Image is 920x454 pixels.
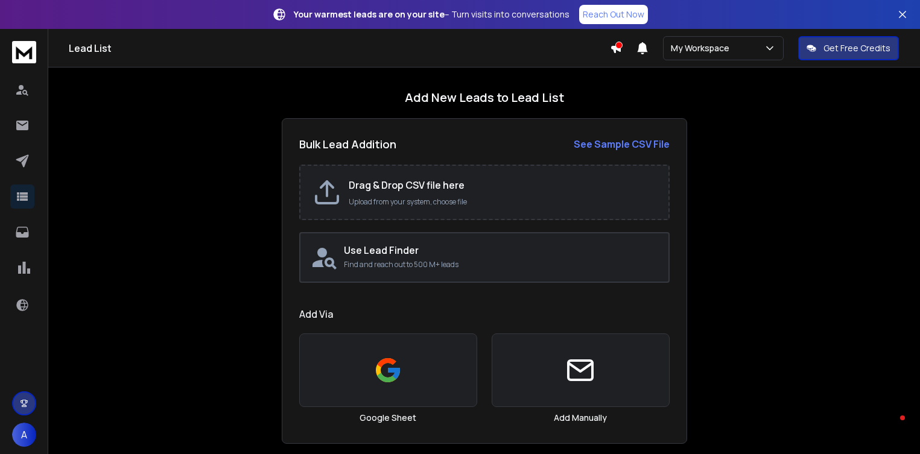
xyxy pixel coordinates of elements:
button: A [12,423,36,447]
h3: Google Sheet [360,412,416,424]
strong: See Sample CSV File [574,137,670,151]
p: Reach Out Now [583,8,644,20]
h2: Use Lead Finder [344,243,659,257]
iframe: Intercom live chat [876,412,905,441]
button: Get Free Credits [798,36,899,60]
h1: Add Via [299,307,670,321]
strong: Your warmest leads are on your site [294,8,445,20]
h1: Lead List [69,41,610,55]
p: – Turn visits into conversations [294,8,569,20]
h2: Bulk Lead Addition [299,136,396,153]
p: Upload from your system, choose file [349,197,656,207]
h1: Add New Leads to Lead List [405,89,564,106]
h2: Drag & Drop CSV file here [349,178,656,192]
p: Get Free Credits [823,42,890,54]
p: Find and reach out to 500 M+ leads [344,260,659,270]
a: See Sample CSV File [574,137,670,151]
p: My Workspace [671,42,734,54]
h3: Add Manually [554,412,607,424]
img: logo [12,41,36,63]
a: Reach Out Now [579,5,648,24]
